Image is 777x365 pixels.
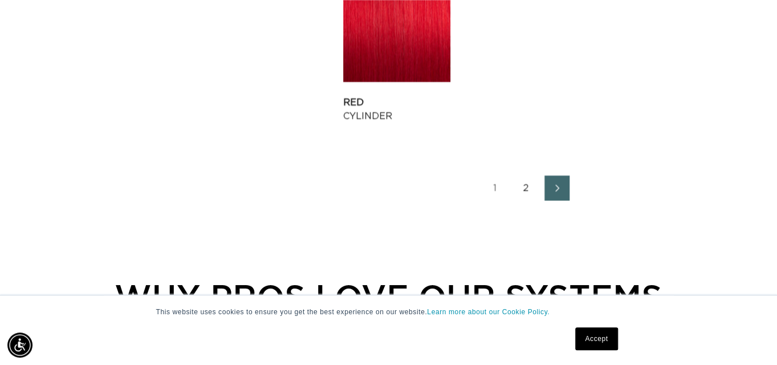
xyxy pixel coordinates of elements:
div: Accessibility Menu [7,332,32,358]
p: This website uses cookies to ensure you get the best experience on our website. [156,307,621,317]
a: Learn more about our Cookie Policy. [427,308,550,316]
nav: Pagination [343,176,709,201]
div: WHY PROS LOVE OUR SYSTEMS [68,271,709,321]
a: Accept [575,327,617,350]
a: Red Cylinder [343,96,450,123]
a: Page 2 [514,176,539,201]
a: Page 1 [483,176,508,201]
a: Next page [544,176,569,201]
